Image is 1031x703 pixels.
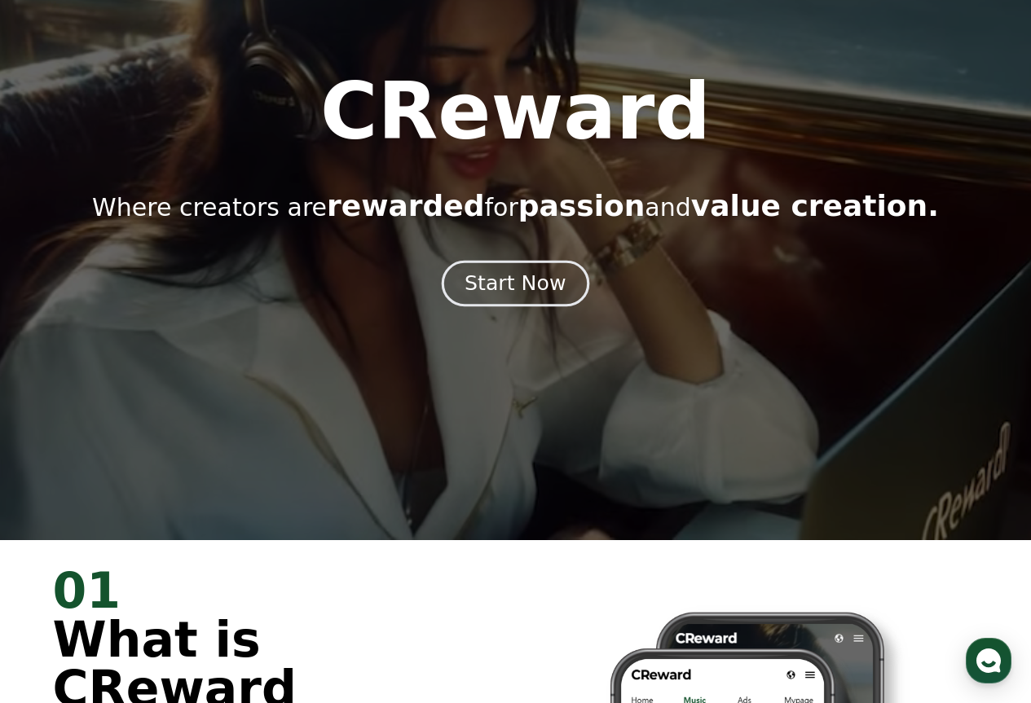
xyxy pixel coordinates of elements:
[108,516,210,557] a: Messages
[442,260,589,306] button: Start Now
[5,516,108,557] a: Home
[42,541,70,554] span: Home
[135,542,183,555] span: Messages
[210,516,313,557] a: Settings
[92,190,939,222] p: Where creators are for and
[320,72,711,151] h1: CReward
[465,270,566,297] div: Start Now
[691,189,939,222] span: value creation.
[327,189,484,222] span: rewarded
[241,541,281,554] span: Settings
[53,566,496,615] div: 01
[518,189,645,222] span: passion
[445,278,586,293] a: Start Now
